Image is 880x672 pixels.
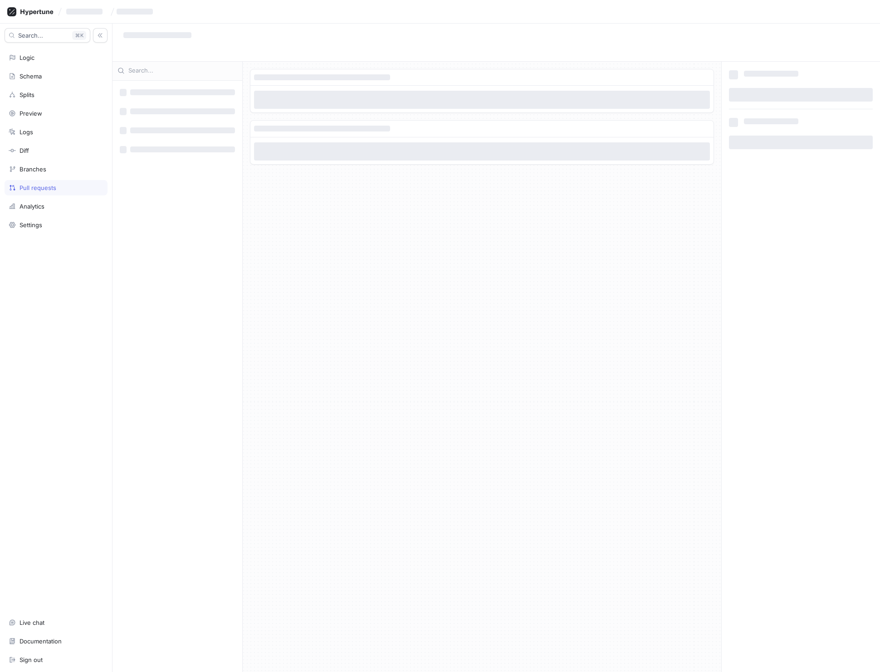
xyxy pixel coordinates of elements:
span: ‌ [254,91,710,109]
div: Live chat [20,619,44,626]
span: ‌ [66,9,103,15]
span: ‌ [130,108,235,114]
a: Documentation [5,633,108,649]
div: Sign out [20,656,43,663]
div: Diff [20,147,29,154]
span: ‌ [254,142,710,161]
span: ‌ [729,70,738,79]
button: Search...K [5,28,90,43]
span: ‌ [120,146,127,153]
div: Logs [20,128,33,136]
button: ‌ [63,4,110,19]
div: K [72,31,86,40]
span: ‌ [130,89,235,95]
span: ‌ [254,126,390,131]
div: Preview [20,110,42,117]
div: Documentation [20,638,62,645]
span: ‌ [744,118,798,124]
div: Branches [20,166,46,173]
span: ‌ [254,74,390,80]
div: Schema [20,73,42,80]
span: ‌ [744,71,798,77]
input: Search... [128,66,237,75]
span: ‌ [120,108,127,115]
div: Splits [20,91,34,98]
span: Search... [18,33,43,38]
span: ‌ [117,9,153,15]
span: ‌ [729,118,738,127]
span: ‌ [729,136,873,149]
span: ‌ [120,89,127,96]
span: ‌ [123,32,191,38]
span: ‌ [120,127,127,134]
span: ‌ [130,127,235,133]
span: ‌ [729,88,873,102]
div: Analytics [20,203,44,210]
div: Settings [20,221,42,229]
div: Logic [20,54,34,61]
span: ‌ [130,146,235,152]
div: Pull requests [20,184,56,191]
